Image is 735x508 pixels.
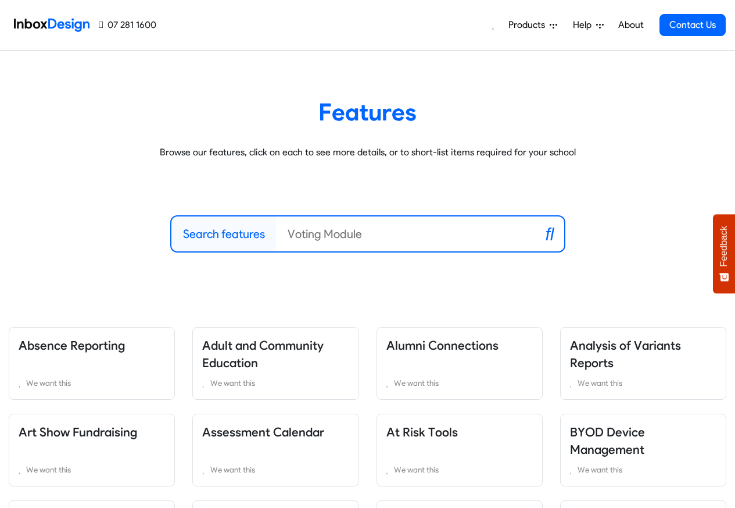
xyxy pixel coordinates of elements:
[570,376,716,390] a: We want this
[368,414,551,486] div: At Risk Tools
[573,18,596,32] span: Help
[17,145,718,159] p: Browse our features, click on each to see more details, or to short-list items required for your ...
[26,378,71,388] span: We want this
[386,376,533,390] a: We want this
[184,327,367,400] div: Adult and Community Education
[19,463,165,477] a: We want this
[570,463,716,477] a: We want this
[504,13,562,37] a: Products
[386,338,499,353] a: Alumni Connections
[386,463,533,477] a: We want this
[713,214,735,293] button: Feedback - Show survey
[615,13,647,37] a: About
[184,414,367,486] div: Assessment Calendar
[570,338,681,370] a: Analysis of Variants Reports
[578,378,622,388] span: We want this
[719,226,729,267] span: Feedback
[17,97,718,127] heading: Features
[26,465,71,474] span: We want this
[276,216,536,251] input: Voting Module
[210,465,255,474] span: We want this
[551,327,735,400] div: Analysis of Variants Reports
[19,425,137,439] a: Art Show Fundraising
[570,425,645,457] a: BYOD Device Management
[210,378,255,388] span: We want this
[19,376,165,390] a: We want this
[368,327,551,400] div: Alumni Connections
[508,18,550,32] span: Products
[394,465,439,474] span: We want this
[202,376,349,390] a: We want this
[183,225,265,243] label: Search features
[202,463,349,477] a: We want this
[551,414,735,486] div: BYOD Device Management
[659,14,726,36] a: Contact Us
[394,378,439,388] span: We want this
[202,338,324,370] a: Adult and Community Education
[19,338,125,353] a: Absence Reporting
[202,425,324,439] a: Assessment Calendar
[386,425,458,439] a: At Risk Tools
[578,465,622,474] span: We want this
[568,13,608,37] a: Help
[99,18,156,32] a: 07 281 1600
